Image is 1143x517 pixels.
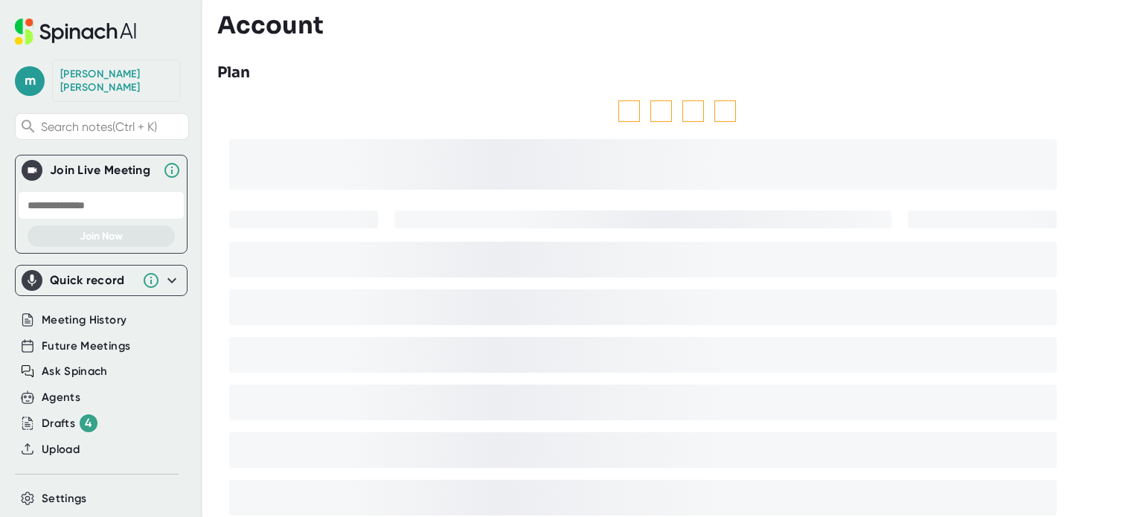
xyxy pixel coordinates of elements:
[42,338,130,355] button: Future Meetings
[217,62,250,84] h3: Plan
[28,225,175,247] button: Join Now
[42,363,108,380] button: Ask Spinach
[25,163,39,178] img: Join Live Meeting
[42,414,97,432] button: Drafts 4
[42,490,87,507] button: Settings
[50,273,135,288] div: Quick record
[60,68,172,94] div: Michael Schmidt
[50,163,156,178] div: Join Live Meeting
[42,414,97,432] div: Drafts
[22,266,181,295] div: Quick record
[217,11,324,39] h3: Account
[15,66,45,96] span: m
[41,120,185,134] span: Search notes (Ctrl + K)
[22,155,181,185] div: Join Live MeetingJoin Live Meeting
[80,230,123,243] span: Join Now
[42,441,80,458] button: Upload
[42,312,127,329] button: Meeting History
[80,414,97,432] div: 4
[42,389,80,406] button: Agents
